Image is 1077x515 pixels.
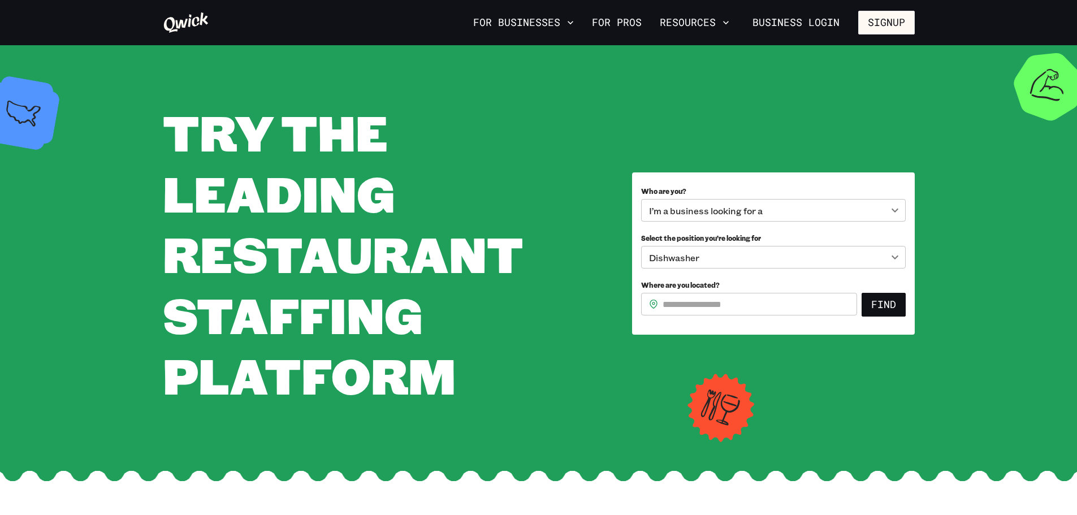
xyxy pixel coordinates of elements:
[858,11,915,34] button: Signup
[655,13,734,32] button: Resources
[641,246,906,269] div: Dishwasher
[163,99,523,408] span: TRY THE LEADING RESTAURANT STAFFING PLATFORM
[641,280,720,289] span: Where are you located?
[641,187,686,196] span: Who are you?
[587,13,646,32] a: For Pros
[469,13,578,32] button: For Businesses
[641,233,761,243] span: Select the position you’re looking for
[641,199,906,222] div: I’m a business looking for a
[862,293,906,317] button: Find
[743,11,849,34] a: Business Login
